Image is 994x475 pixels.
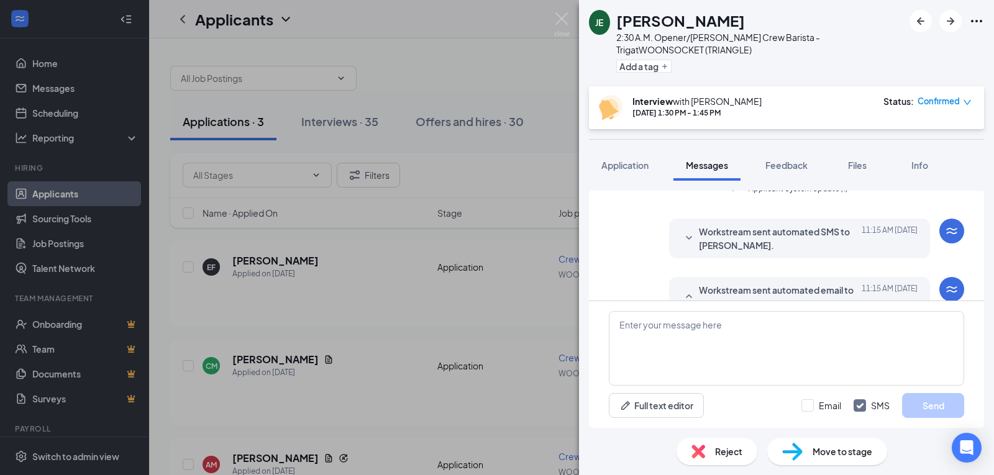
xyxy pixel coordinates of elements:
span: [DATE] 11:15 AM [862,225,918,252]
span: Reject [715,445,742,458]
span: Workstream sent automated email to [PERSON_NAME]. [699,283,862,310]
div: Open Intercom Messenger [952,433,982,463]
svg: ArrowLeftNew [913,14,928,29]
div: [DATE] 1:30 PM - 1:45 PM [632,107,762,118]
svg: Pen [619,399,632,412]
svg: WorkstreamLogo [944,224,959,238]
span: Files [848,160,867,171]
svg: SmallChevronDown [682,231,696,246]
div: with [PERSON_NAME] [632,95,762,107]
svg: SmallChevronUp [682,289,696,304]
span: [DATE] 11:15 AM [862,283,918,310]
span: Workstream sent automated SMS to [PERSON_NAME]. [699,225,862,252]
span: down [963,98,972,107]
button: ArrowLeftNew [910,10,932,32]
div: 2:30 A.M. Opener/[PERSON_NAME] Crew Barista - Trig at WOONSOCKET (TRIANGLE) [616,31,903,56]
span: Info [911,160,928,171]
button: Full text editorPen [609,393,704,418]
span: Move to stage [813,445,872,458]
button: PlusAdd a tag [616,60,672,73]
svg: ArrowRight [943,14,958,29]
svg: Ellipses [969,14,984,29]
span: Messages [686,160,728,171]
span: Feedback [765,160,808,171]
span: Confirmed [918,95,960,107]
h1: [PERSON_NAME] [616,10,745,31]
svg: WorkstreamLogo [944,282,959,297]
svg: Plus [661,63,668,70]
button: ArrowRight [939,10,962,32]
b: Interview [632,96,673,107]
div: Status : [883,95,914,107]
button: Send [902,393,964,418]
div: JE [595,16,603,29]
span: Application [601,160,649,171]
